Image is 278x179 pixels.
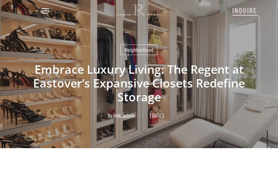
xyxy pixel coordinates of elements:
[232,6,257,15] span: INQUIRE
[120,44,158,55] a: Neighborhood
[17,55,261,111] h1: Embrace Luxury Living: The Regent at Eastover’s Expansive Closets Redefine Storage
[232,2,257,17] a: INQUIRE
[108,113,112,118] span: By
[41,7,49,15] a: Navigation Menu
[113,112,135,119] a: fmk_admin
[142,113,171,118] span: [DATE]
